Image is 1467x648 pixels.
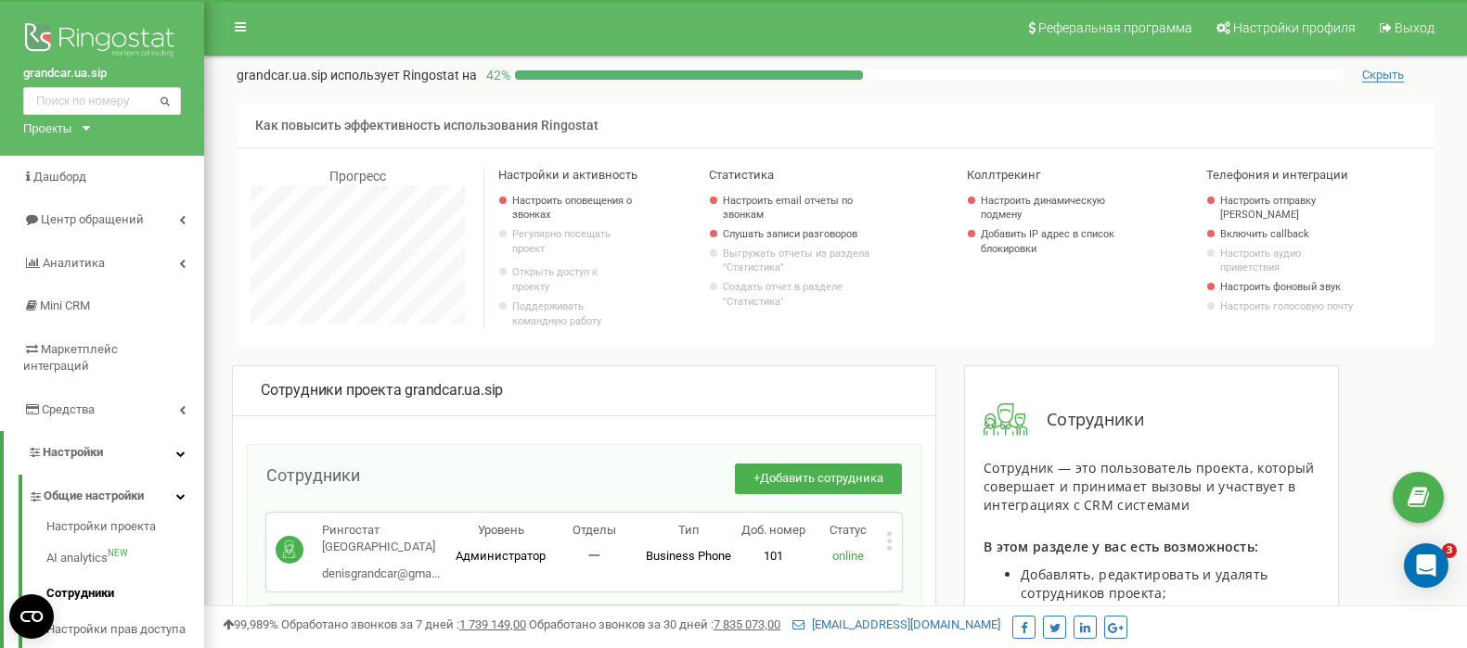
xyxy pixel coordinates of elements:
span: Телефония и интеграции [1206,168,1348,182]
span: Сотрудники проекта [261,381,401,399]
a: Настроить динамическую подмену [981,194,1125,222]
a: Сотрудники [46,576,204,612]
a: Настройки [4,431,204,475]
a: Настроить отправку [PERSON_NAME] [1220,194,1354,222]
span: Дашборд [33,170,86,184]
span: Управлять SIP аккаунтами и номерами каждого сотрудника; [1021,603,1281,639]
a: Настройки проекта [46,518,204,540]
p: 42 % [477,66,515,84]
span: Аналитика [43,256,105,270]
span: Средства [42,402,95,416]
span: Общие настройки [44,488,144,505]
span: Центр обращений [41,212,144,226]
span: online [832,549,864,563]
button: Open CMP widget [9,594,54,639]
span: Настройки профиля [1233,20,1356,35]
a: Настроить фоновый звук [1220,280,1354,295]
span: Как повысить эффективность использования Ringostat [255,118,598,133]
a: Настройки прав доступа [46,612,204,648]
span: denisgrandcar@gma... [322,566,440,580]
span: Статистика [709,168,774,182]
a: Добавить IP адрес в список блокировки [981,227,1125,256]
a: Открыть доступ к проекту [512,265,637,294]
span: Администратор [456,549,546,563]
input: Поиск по номеру [23,87,181,115]
a: Общие настройки [28,475,204,513]
a: Включить callback [1220,227,1354,242]
p: 101 [736,548,811,565]
button: +Добавить сотрудника [735,464,902,494]
span: Обработано звонков за 30 дней : [529,617,780,631]
p: Регулярно посещать проект [512,227,637,256]
a: [EMAIL_ADDRESS][DOMAIN_NAME] [792,617,1000,631]
p: grandcar.ua.sip [237,66,477,84]
img: Ringostat logo [23,19,181,65]
span: Прогресс [329,169,386,184]
span: Business Phone [646,549,731,563]
span: Сотрудник — это пользователь проекта, который совершает и принимает вызовы и участвует в интеграц... [984,459,1315,514]
a: Выгружать отчеты из раздела "Статистика" [723,247,880,275]
span: Коллтрекинг [967,168,1040,182]
p: Поддерживать командную работу [512,299,637,328]
span: Доб. номер [741,523,805,537]
a: Создать отчет в разделе "Статистика" [723,280,880,309]
span: Отделы [573,523,616,537]
span: Сотрудники [266,465,360,485]
span: 3 [1442,543,1457,558]
a: grandcar.ua.sip [23,65,181,83]
span: Статус [830,523,867,537]
a: Настроить голосовую почту [1220,299,1354,314]
span: Маркетплейс интеграций [23,342,118,374]
div: Проекты [23,120,71,137]
span: использует Ringostat на [330,68,477,83]
a: Настроить email отчеты по звонкам [723,194,880,222]
span: Обработано звонков за 7 дней : [281,617,526,631]
span: Скрыть [1362,68,1404,83]
a: AI analyticsNEW [46,540,204,577]
span: Добавить сотрудника [760,471,883,485]
span: 99,989% [223,617,278,631]
span: Уровень [478,523,524,537]
span: Настройки и активность [498,168,637,182]
u: 1 739 149,00 [459,617,526,631]
span: Реферальная программа [1038,20,1192,35]
a: Слушать записи разговоров [723,227,880,242]
div: Open Intercom Messenger [1404,543,1448,588]
span: Добавлять, редактировать и удалять сотрудников проекта; [1021,565,1268,602]
span: Выход [1395,20,1435,35]
span: Настройки [43,445,103,459]
span: Mini CRM [40,299,90,312]
p: Рингостат [GEOGRAPHIC_DATA] [322,522,454,556]
div: grandcar.ua.sip [261,380,907,401]
span: В этом разделе у вас есть возможность: [984,538,1258,555]
a: Настроить аудио приветствия [1220,247,1354,275]
span: Сотрудники [1028,408,1144,432]
a: Настроить оповещения о звонках [512,194,637,222]
u: 7 835 073,00 [714,617,780,631]
span: Тип [678,523,700,537]
span: 一 [588,549,600,563]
